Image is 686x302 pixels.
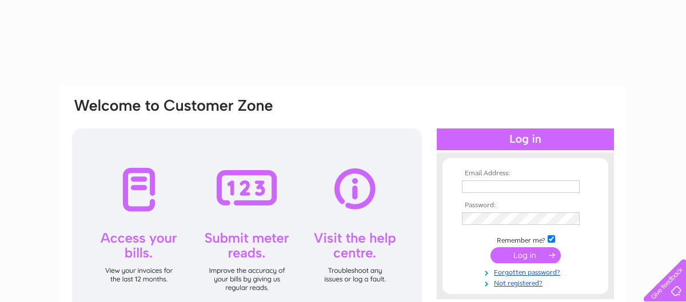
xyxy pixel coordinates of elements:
input: Submit [490,247,561,263]
th: Password: [459,202,592,210]
td: Remember me? [459,233,592,245]
th: Email Address: [459,170,592,178]
a: Not registered? [462,277,592,288]
a: Forgotten password? [462,266,592,277]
